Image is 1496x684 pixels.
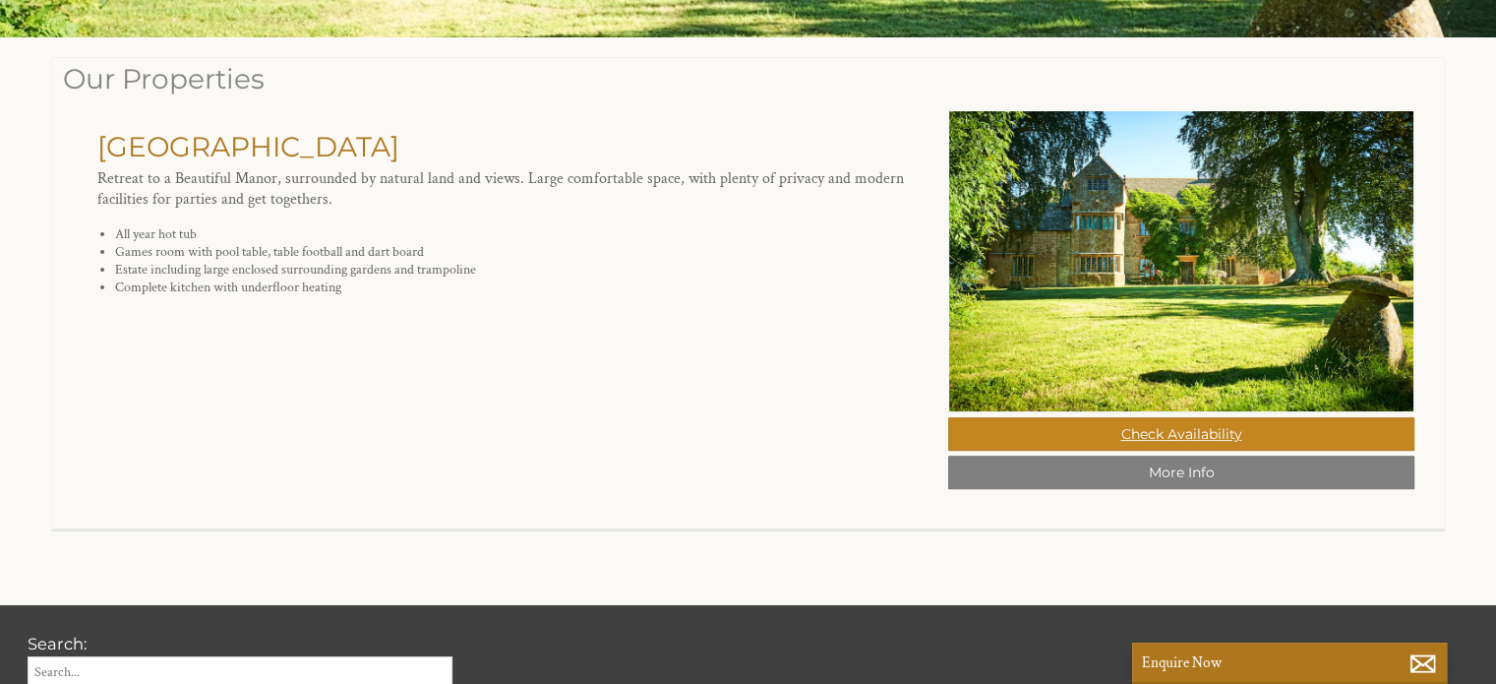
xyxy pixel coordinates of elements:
h3: Search: [28,634,452,653]
a: [GEOGRAPHIC_DATA] [97,130,399,163]
a: More Info [948,456,1414,489]
li: Estate including large enclosed surrounding gardens and trampoline [115,261,932,279]
li: All year hot tub [115,225,932,243]
img: 85_mudford.original.jpg [948,110,1414,412]
li: Complete kitchen with underfloor heating [115,279,932,296]
p: Enquire Now [1142,653,1437,672]
a: Check Availability [948,417,1414,451]
li: Games room with pool table, table football and dart board [115,243,932,261]
p: Retreat to a Beautiful Manor, surrounded by natural land and views. Large comfortable space, with... [97,168,932,210]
